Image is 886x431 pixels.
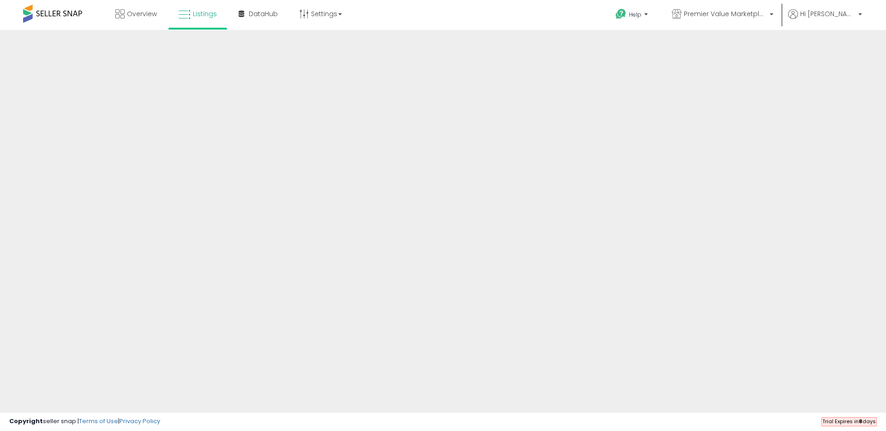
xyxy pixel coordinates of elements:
[193,9,217,18] span: Listings
[800,9,856,18] span: Hi [PERSON_NAME]
[608,1,657,30] a: Help
[615,8,627,20] i: Get Help
[788,9,862,30] a: Hi [PERSON_NAME]
[629,11,641,18] span: Help
[684,9,767,18] span: Premier Value Marketplace LLC
[249,9,278,18] span: DataHub
[127,9,157,18] span: Overview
